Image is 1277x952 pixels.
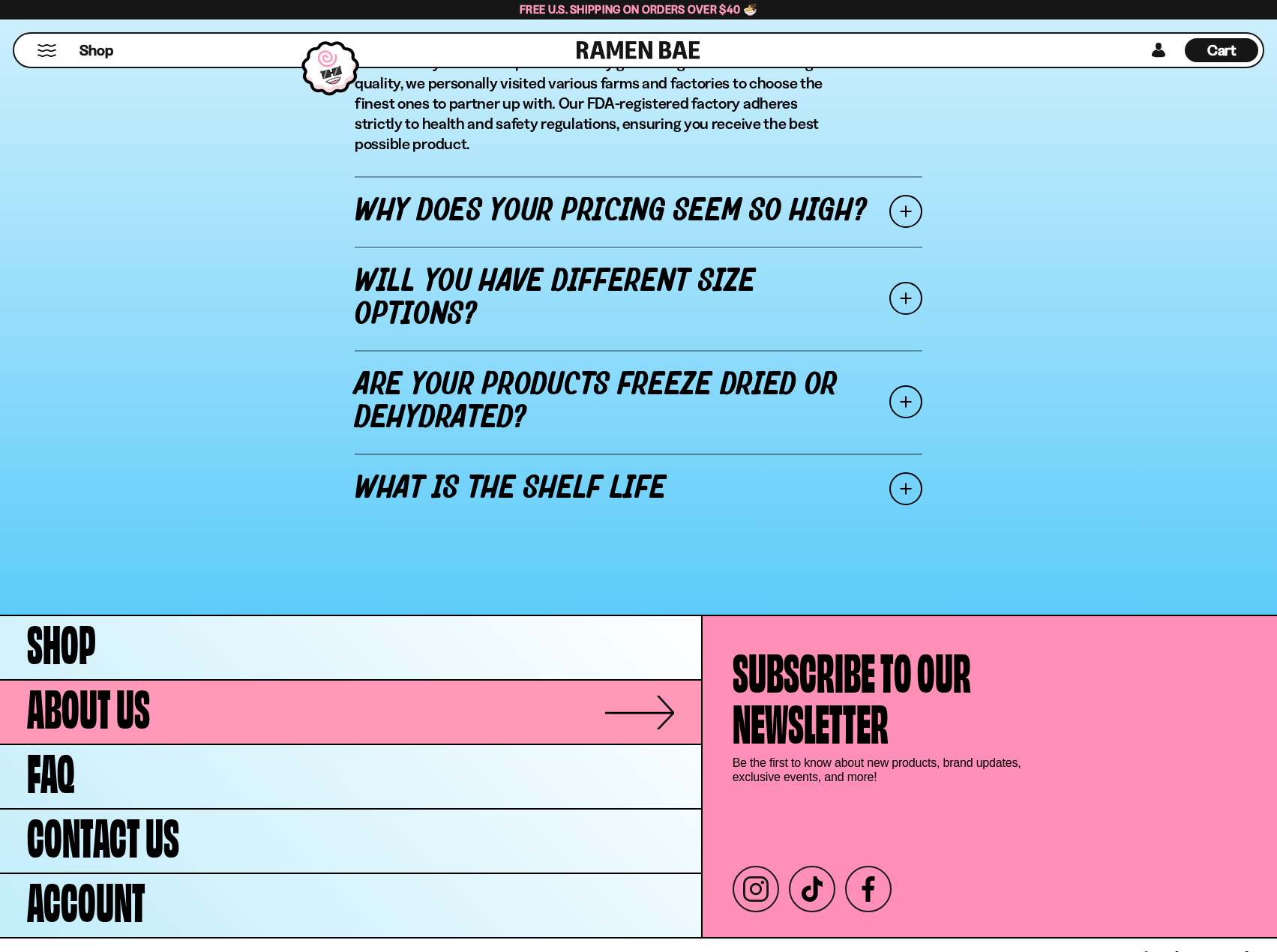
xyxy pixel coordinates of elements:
span: Free U.S. Shipping on Orders over $40 🍜 [520,2,757,16]
span: Contact Us [27,808,179,859]
a: What is the shelf life [355,454,922,524]
span: Shop [79,40,113,61]
a: Why does your pricing seem so high? [355,176,922,247]
button: Mobile Menu Trigger [37,44,57,57]
p: Our product originates from [GEOGRAPHIC_DATA], where we meticulously select and process locally g... [355,32,837,154]
a: Will you have different size options? [355,247,922,350]
span: About Us [27,679,150,730]
a: Shop [79,38,113,62]
span: Shop [27,615,96,666]
span: Account [27,873,145,924]
h4: Subscribe to our newsletter [733,643,971,745]
p: Be the first to know about new products, brand updates, exclusive events, and more! [733,756,1033,784]
span: Cart [1207,41,1237,59]
div: Cart [1185,34,1258,67]
a: Are your products freeze dried or dehydrated? [355,350,922,454]
span: FAQ [27,744,75,795]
